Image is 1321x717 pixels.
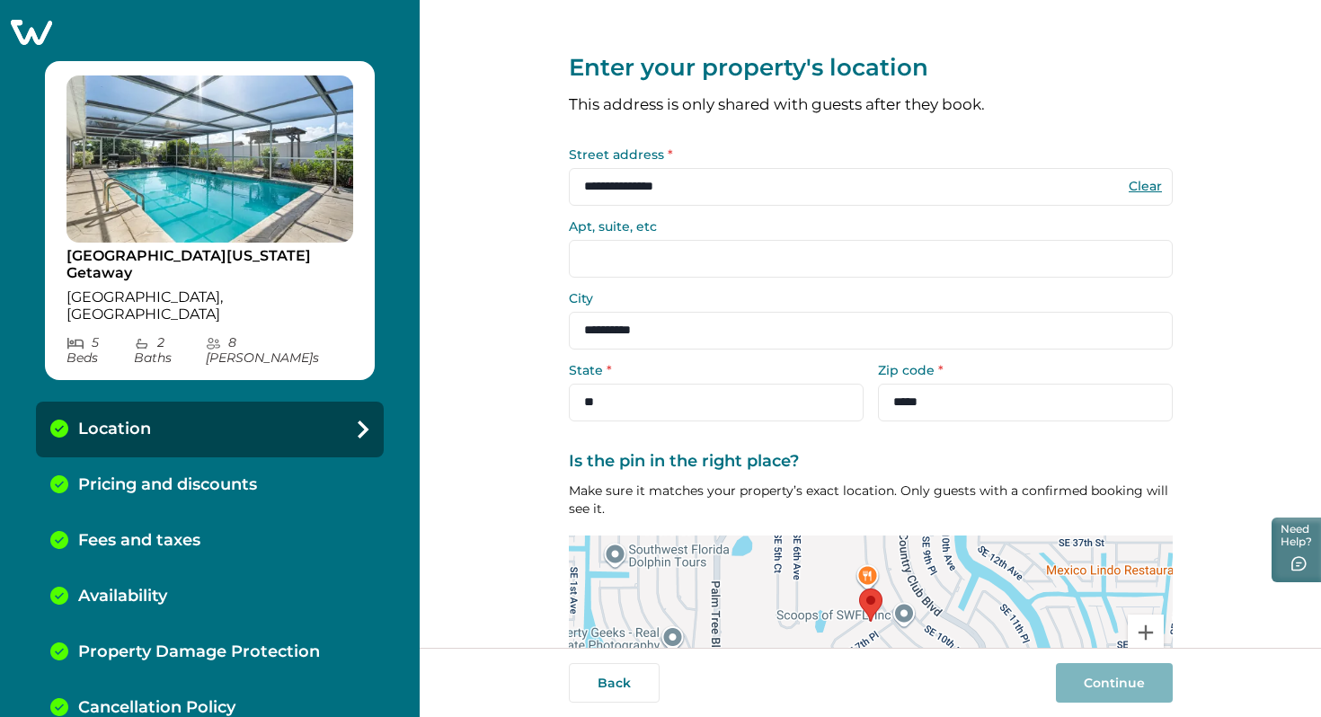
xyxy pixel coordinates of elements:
[1128,178,1164,194] button: Clear
[569,148,1162,161] label: Street address
[569,364,853,376] label: State
[569,452,1162,472] label: Is the pin in the right place?
[78,642,320,662] p: Property Damage Protection
[78,420,151,439] p: Location
[1056,663,1173,703] button: Continue
[78,587,167,606] p: Availability
[569,220,1162,233] label: Apt, suite, etc
[78,531,200,551] p: Fees and taxes
[78,475,257,495] p: Pricing and discounts
[569,54,1173,83] p: Enter your property's location
[66,335,134,366] p: 5 Bed s
[66,247,353,282] p: [GEOGRAPHIC_DATA][US_STATE] Getaway
[206,335,354,366] p: 8 [PERSON_NAME] s
[66,75,353,243] img: propertyImage_Cape Coral Florida Getaway
[878,364,1162,376] label: Zip code
[569,482,1173,518] p: Make sure it matches your property’s exact location. Only guests with a confirmed booking will se...
[66,288,353,323] p: [GEOGRAPHIC_DATA], [GEOGRAPHIC_DATA]
[134,335,205,366] p: 2 Bath s
[569,292,1162,305] label: City
[1128,615,1164,651] button: Zoom in
[569,663,660,703] button: Back
[569,97,1173,112] p: This address is only shared with guests after they book.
